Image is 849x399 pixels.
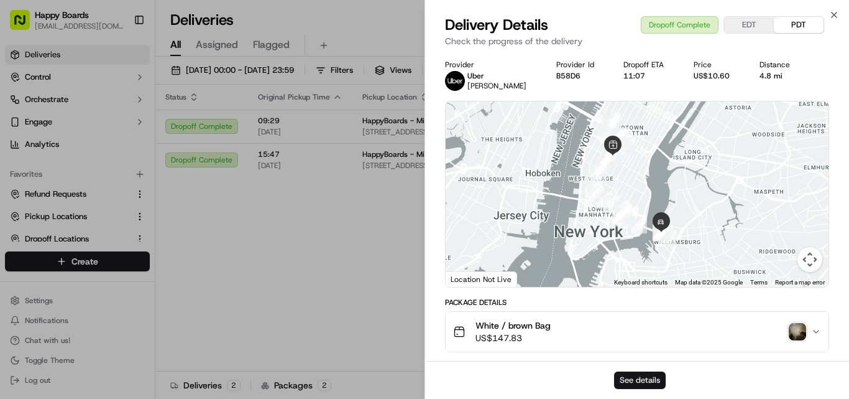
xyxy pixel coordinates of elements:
div: 29 [588,186,604,202]
span: Map data ©2025 Google [675,279,743,286]
img: uber-new-logo.jpeg [445,71,465,91]
div: 2 [604,114,620,130]
div: 1 [602,113,618,129]
div: US$10.60 [694,71,740,81]
span: • [41,193,45,203]
div: We're available if you need us! [56,131,171,141]
div: 6 [600,128,617,144]
a: Open this area in Google Maps (opens a new window) [449,271,490,287]
p: Check the progress of the delivery [445,35,829,47]
div: 15 [610,128,626,144]
div: 41 [631,217,647,233]
a: Terms (opens in new tab) [750,279,768,286]
img: Joana Marie Avellanoza [12,215,32,235]
button: Start new chat [211,123,226,138]
span: [PERSON_NAME] [PERSON_NAME] [39,227,165,237]
span: Knowledge Base [25,278,95,291]
div: 25 [595,156,612,172]
button: EDT [724,17,774,33]
p: Welcome 👋 [12,50,226,70]
button: White / brown BagUS$147.83photo_proof_of_delivery image [446,312,828,352]
div: 3 [603,116,620,132]
button: B58D6 [556,71,581,81]
div: 7 [605,130,622,146]
span: [PERSON_NAME] [467,81,526,91]
div: 30 [596,192,612,209]
div: Location Details [445,360,829,370]
button: Map camera controls [797,247,822,272]
img: Google [449,271,490,287]
div: Start new chat [56,119,204,131]
span: Delivery Details [445,15,548,35]
div: 28 [587,181,603,197]
div: Past conversations [12,162,83,172]
div: 4.8 mi [760,71,800,81]
div: Distance [760,60,800,70]
button: See details [614,372,666,389]
div: Price [694,60,740,70]
img: photo_proof_of_delivery image [789,323,806,340]
span: • [167,227,172,237]
span: US$147.83 [475,332,551,344]
div: 46 [653,225,669,242]
div: 32 [613,200,630,216]
div: 4 [600,122,617,138]
a: 💻API Documentation [100,273,204,296]
div: 14 [612,128,628,144]
div: 💻 [105,279,115,289]
div: 📗 [12,279,22,289]
button: Keyboard shortcuts [614,278,668,287]
input: Got a question? Start typing here... [32,80,224,93]
div: Dropoff ETA [623,60,674,70]
div: Package Details [445,298,829,307]
img: 1736555255976-a54dd68f-1ca7-489b-9aae-adbdc363a1c4 [25,227,35,237]
span: [DATE] [48,193,73,203]
div: 38 [616,204,632,220]
a: Report a map error [775,279,825,286]
p: Uber [467,71,526,81]
div: 27 [585,177,601,193]
span: White / brown Bag [475,319,551,332]
div: 31 [603,195,619,212]
div: Provider [445,60,536,70]
a: Powered byPylon [88,306,150,316]
button: See all [193,159,226,174]
span: API Documentation [117,278,200,291]
img: Nash [12,12,37,37]
a: 📗Knowledge Base [7,273,100,296]
div: 5 [599,126,615,142]
img: 1736555255976-a54dd68f-1ca7-489b-9aae-adbdc363a1c4 [12,119,35,141]
div: 40 [612,207,628,223]
span: [DATE] [174,227,200,237]
img: 1755196953914-cd9d9cba-b7f7-46ee-b6f5-75ff69acacf5 [26,119,48,141]
span: Pylon [124,307,150,316]
div: 11:07 [623,71,674,81]
div: 24 [602,146,618,162]
div: Location Not Live [446,271,517,287]
div: 26 [590,164,607,180]
div: Provider Id [556,60,604,70]
button: PDT [774,17,824,33]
